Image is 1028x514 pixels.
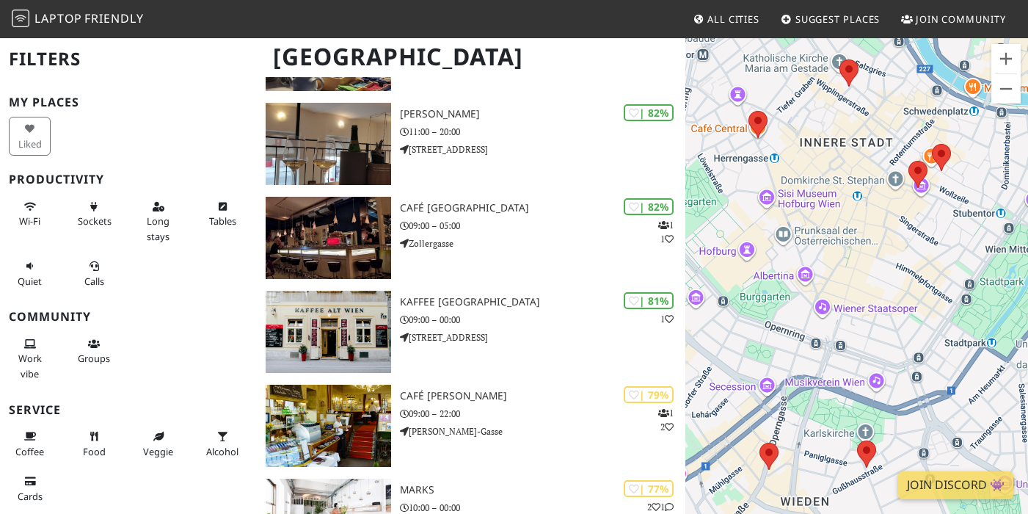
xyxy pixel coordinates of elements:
[400,125,685,139] p: 11:00 – 20:00
[400,484,685,496] h3: Marks
[73,195,115,234] button: Sockets
[137,424,179,463] button: Veggie
[916,12,1006,26] span: Join Community
[400,424,685,438] p: [PERSON_NAME]-Gasse
[707,12,759,26] span: All Cities
[400,407,685,421] p: 09:00 – 22:00
[202,195,244,234] button: Tables
[9,403,248,417] h3: Service
[34,10,82,26] span: Laptop
[84,10,143,26] span: Friendly
[400,313,685,327] p: 09:00 – 00:00
[400,219,685,233] p: 09:00 – 05:00
[206,445,238,458] span: Alcohol
[266,385,391,467] img: Café Jelinek
[18,490,43,503] span: Credit cards
[84,275,104,288] span: Video/audio calls
[202,424,244,463] button: Alcohol
[9,424,51,463] button: Coffee
[895,6,1012,32] a: Join Community
[400,390,685,402] h3: Café [PERSON_NAME]
[9,469,51,508] button: Cards
[78,352,110,365] span: Group tables
[400,330,685,344] p: [STREET_ADDRESS]
[9,173,248,187] h3: Productivity
[647,500,674,514] p: 2 1
[658,218,674,246] p: 1 1
[991,74,1021,104] button: Zoom out
[400,108,685,120] h3: [PERSON_NAME]
[257,291,685,373] a: Kaffee Alt Wien | 81% 1 Kaffee [GEOGRAPHIC_DATA] 09:00 – 00:00 [STREET_ADDRESS]
[12,7,144,32] a: LaptopFriendly LaptopFriendly
[9,195,51,234] button: Wi-Fi
[73,332,115,371] button: Groups
[18,275,42,288] span: Quiet
[658,406,674,434] p: 1 2
[209,214,236,228] span: Work-friendly tables
[15,445,44,458] span: Coffee
[660,312,674,326] p: 1
[12,10,29,27] img: LaptopFriendly
[624,104,674,121] div: | 82%
[18,352,42,380] span: People working
[143,445,173,458] span: Veggie
[624,292,674,309] div: | 81%
[400,142,685,156] p: [STREET_ADDRESS]
[9,310,248,324] h3: Community
[266,291,391,373] img: Kaffee Alt Wien
[687,6,765,32] a: All Cities
[19,214,40,228] span: Stable Wi-Fi
[266,103,391,185] img: Hittinger's
[9,95,248,109] h3: My Places
[400,296,685,308] h3: Kaffee [GEOGRAPHIC_DATA]
[775,6,886,32] a: Suggest Places
[257,385,685,467] a: Café Jelinek | 79% 12 Café [PERSON_NAME] 09:00 – 22:00 [PERSON_NAME]-Gasse
[73,424,115,463] button: Food
[73,254,115,293] button: Calls
[83,445,106,458] span: Food
[400,202,685,214] h3: Café [GEOGRAPHIC_DATA]
[266,197,391,279] img: Café Europa
[9,37,248,82] h2: Filters
[78,214,112,228] span: Power sockets
[400,236,685,250] p: Zollergasse
[257,103,685,185] a: Hittinger's | 82% [PERSON_NAME] 11:00 – 20:00 [STREET_ADDRESS]
[9,332,51,385] button: Work vibe
[795,12,881,26] span: Suggest Places
[991,44,1021,73] button: Zoom in
[9,254,51,293] button: Quiet
[147,214,169,242] span: Long stays
[257,197,685,279] a: Café Europa | 82% 11 Café [GEOGRAPHIC_DATA] 09:00 – 05:00 Zollergasse
[137,195,179,248] button: Long stays
[261,37,682,77] h1: [GEOGRAPHIC_DATA]
[624,386,674,403] div: | 79%
[624,480,674,497] div: | 77%
[624,198,674,215] div: | 82%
